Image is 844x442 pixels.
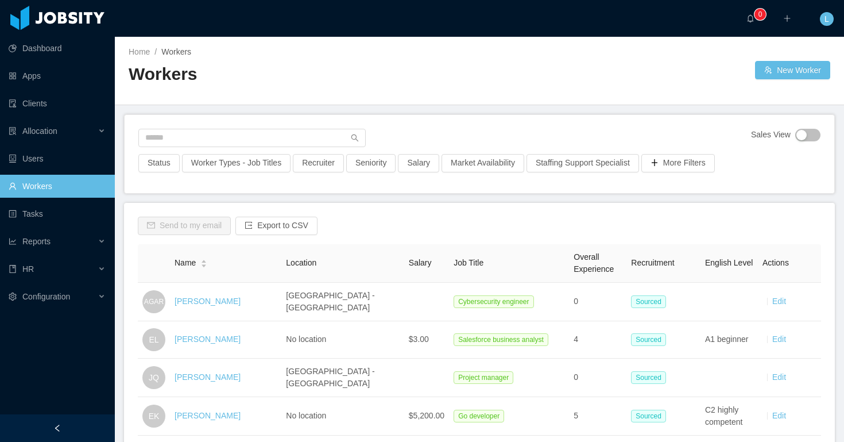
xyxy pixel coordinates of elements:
[22,237,51,246] span: Reports
[201,259,207,262] i: icon: caret-up
[154,47,157,56] span: /
[286,258,316,267] span: Location
[454,295,533,308] span: Cybersecurity engineer
[281,359,404,397] td: [GEOGRAPHIC_DATA] - [GEOGRAPHIC_DATA]
[129,47,150,56] a: Home
[161,47,191,56] span: Workers
[631,258,674,267] span: Recruitment
[293,154,344,172] button: Recruiter
[569,397,626,436] td: 5
[22,292,70,301] span: Configuration
[700,321,758,359] td: A1 beginner
[454,410,504,422] span: Go developer
[574,252,614,274] span: Overall Experience
[9,237,17,245] i: icon: line-chart
[772,335,786,344] a: Edit
[9,175,106,198] a: icon: userWorkers
[175,411,241,420] a: [PERSON_NAME]
[281,283,404,321] td: [GEOGRAPHIC_DATA] - [GEOGRAPHIC_DATA]
[144,291,164,312] span: AGAR
[281,397,404,436] td: No location
[129,63,479,86] h2: Workers
[409,411,444,420] span: $5,200.00
[200,258,207,266] div: Sort
[9,37,106,60] a: icon: pie-chartDashboard
[9,64,106,87] a: icon: appstoreApps
[631,333,666,346] span: Sourced
[346,154,396,172] button: Seniority
[569,359,626,397] td: 0
[235,217,318,235] button: icon: exportExport to CSV
[9,147,106,170] a: icon: robotUsers
[641,154,715,172] button: icon: plusMore Filters
[772,297,786,306] a: Edit
[9,265,17,273] i: icon: book
[175,257,196,269] span: Name
[762,258,789,267] span: Actions
[569,283,626,321] td: 0
[442,154,524,172] button: Market Availability
[705,258,753,267] span: English Level
[9,293,17,301] i: icon: setting
[398,154,439,172] button: Salary
[631,371,666,384] span: Sourced
[22,126,57,136] span: Allocation
[409,258,432,267] span: Salary
[631,295,666,308] span: Sourced
[569,321,626,359] td: 4
[149,366,159,389] span: JQ
[409,335,429,344] span: $3.00
[454,258,483,267] span: Job Title
[149,405,160,428] span: EK
[22,264,34,274] span: HR
[175,335,241,344] a: [PERSON_NAME]
[526,154,639,172] button: Staffing Support Specialist
[175,297,241,306] a: [PERSON_NAME]
[351,134,359,142] i: icon: search
[182,154,291,172] button: Worker Types - Job Titles
[281,321,404,359] td: No location
[9,127,17,135] i: icon: solution
[754,9,766,20] sup: 0
[175,372,241,382] a: [PERSON_NAME]
[700,397,758,436] td: C2 highly competent
[824,12,829,26] span: L
[454,371,513,384] span: Project manager
[201,263,207,266] i: icon: caret-down
[772,372,786,382] a: Edit
[138,154,180,172] button: Status
[751,129,791,141] span: Sales View
[783,14,791,22] i: icon: plus
[755,61,830,79] button: icon: usergroup-addNew Worker
[772,411,786,420] a: Edit
[631,410,666,422] span: Sourced
[746,14,754,22] i: icon: bell
[149,328,158,351] span: EL
[9,92,106,115] a: icon: auditClients
[454,333,548,346] span: Salesforce business analyst
[9,202,106,225] a: icon: profileTasks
